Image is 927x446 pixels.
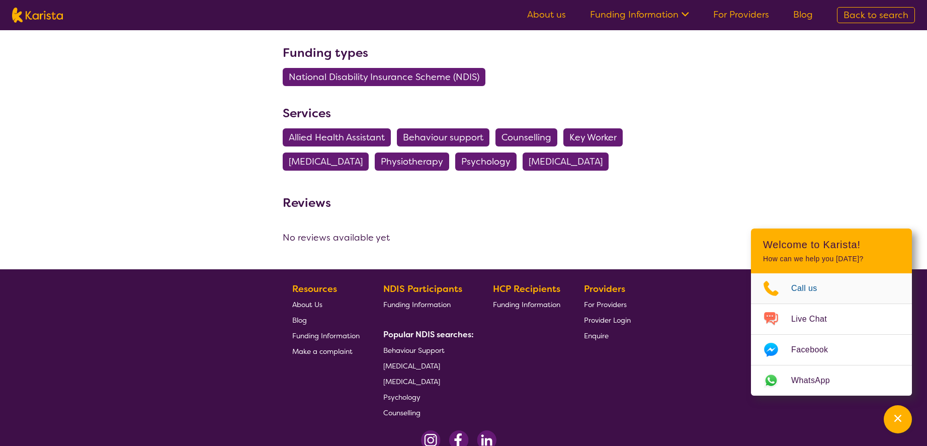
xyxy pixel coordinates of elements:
[751,229,912,396] div: Channel Menu
[844,9,908,21] span: Back to search
[283,44,645,62] h3: Funding types
[493,296,560,312] a: Funding Information
[283,156,375,168] a: [MEDICAL_DATA]
[884,405,912,433] button: Channel Menu
[292,331,360,340] span: Funding Information
[283,131,397,143] a: Allied Health Assistant
[584,331,609,340] span: Enquire
[289,128,385,146] span: Allied Health Assistant
[383,377,440,386] span: [MEDICAL_DATA]
[523,156,615,168] a: [MEDICAL_DATA]
[793,9,813,21] a: Blog
[292,283,337,295] b: Resources
[283,230,645,245] div: No reviews available yet
[381,153,443,171] span: Physiotherapy
[713,9,769,21] a: For Providers
[383,358,470,374] a: [MEDICAL_DATA]
[383,329,474,340] b: Popular NDIS searches:
[283,71,491,83] a: National Disability Insurance Scheme (NDIS)
[791,281,829,296] span: Call us
[751,365,912,396] a: Web link opens in a new tab.
[527,9,566,21] a: About us
[763,239,900,251] h2: Welcome to Karista!
[383,389,470,405] a: Psychology
[283,189,331,212] h3: Reviews
[495,131,563,143] a: Counselling
[584,328,631,343] a: Enquire
[791,312,839,327] span: Live Chat
[292,316,307,325] span: Blog
[383,342,470,358] a: Behaviour Support
[455,156,523,168] a: Psychology
[289,68,479,86] span: National Disability Insurance Scheme (NDIS)
[12,8,63,23] img: Karista logo
[584,300,627,309] span: For Providers
[383,393,420,402] span: Psychology
[584,283,625,295] b: Providers
[292,328,360,343] a: Funding Information
[569,128,617,146] span: Key Worker
[289,153,363,171] span: [MEDICAL_DATA]
[397,131,495,143] a: Behaviour support
[383,300,451,309] span: Funding Information
[584,312,631,328] a: Provider Login
[283,104,645,122] h3: Services
[791,373,842,388] span: WhatsApp
[529,153,603,171] span: [MEDICAL_DATA]
[501,128,551,146] span: Counselling
[292,347,353,356] span: Make a complaint
[383,408,420,417] span: Counselling
[751,273,912,396] ul: Choose channel
[375,156,455,168] a: Physiotherapy
[563,131,629,143] a: Key Worker
[292,296,360,312] a: About Us
[383,405,470,420] a: Counselling
[791,342,840,357] span: Facebook
[383,361,440,370] span: [MEDICAL_DATA]
[461,153,511,171] span: Psychology
[383,283,462,295] b: NDIS Participants
[590,9,689,21] a: Funding Information
[493,300,560,309] span: Funding Information
[383,296,470,312] a: Funding Information
[763,255,900,263] p: How can we help you [DATE]?
[383,374,470,389] a: [MEDICAL_DATA]
[403,128,483,146] span: Behaviour support
[837,7,915,23] a: Back to search
[292,312,360,328] a: Blog
[493,283,560,295] b: HCP Recipients
[584,316,631,325] span: Provider Login
[584,296,631,312] a: For Providers
[292,300,322,309] span: About Us
[292,343,360,359] a: Make a complaint
[383,346,445,355] span: Behaviour Support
